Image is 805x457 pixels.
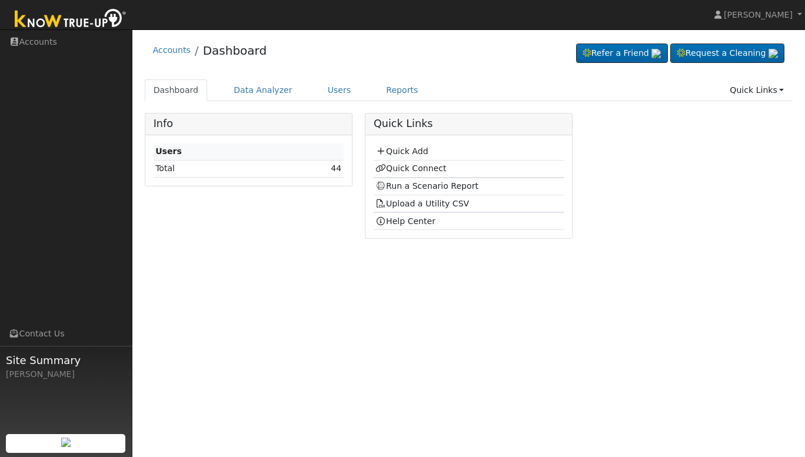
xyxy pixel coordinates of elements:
[153,45,191,55] a: Accounts
[724,10,793,19] span: [PERSON_NAME]
[145,79,208,101] a: Dashboard
[203,44,267,58] a: Dashboard
[319,79,360,101] a: Users
[721,79,793,101] a: Quick Links
[6,368,126,381] div: [PERSON_NAME]
[651,49,661,58] img: retrieve
[670,44,784,64] a: Request a Cleaning
[6,352,126,368] span: Site Summary
[61,438,71,447] img: retrieve
[769,49,778,58] img: retrieve
[9,6,132,33] img: Know True-Up
[377,79,427,101] a: Reports
[576,44,668,64] a: Refer a Friend
[225,79,301,101] a: Data Analyzer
